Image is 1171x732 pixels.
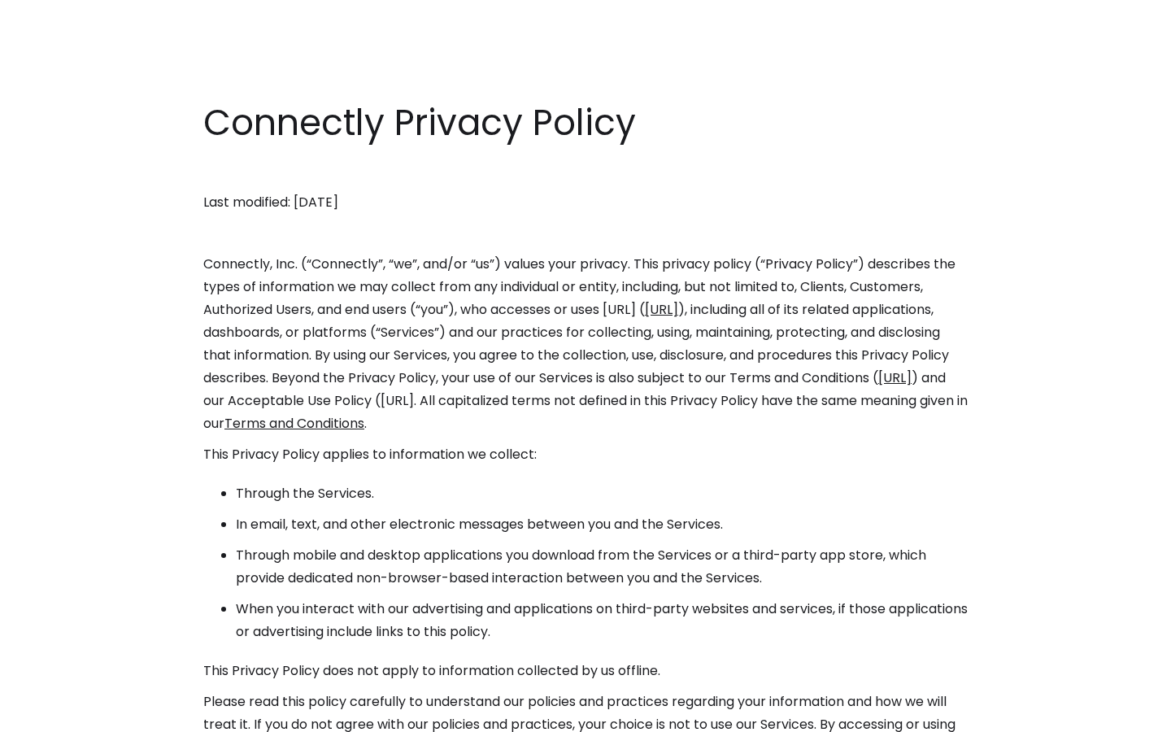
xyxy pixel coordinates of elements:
[203,98,968,148] h1: Connectly Privacy Policy
[203,222,968,245] p: ‍
[33,704,98,726] ul: Language list
[16,702,98,726] aside: Language selected: English
[645,300,678,319] a: [URL]
[236,598,968,643] li: When you interact with our advertising and applications on third-party websites and services, if ...
[236,482,968,505] li: Through the Services.
[203,253,968,435] p: Connectly, Inc. (“Connectly”, “we”, and/or “us”) values your privacy. This privacy policy (“Priva...
[203,660,968,682] p: This Privacy Policy does not apply to information collected by us offline.
[203,191,968,214] p: Last modified: [DATE]
[224,414,364,433] a: Terms and Conditions
[878,368,912,387] a: [URL]
[203,160,968,183] p: ‍
[203,443,968,466] p: This Privacy Policy applies to information we collect:
[236,513,968,536] li: In email, text, and other electronic messages between you and the Services.
[236,544,968,590] li: Through mobile and desktop applications you download from the Services or a third-party app store...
